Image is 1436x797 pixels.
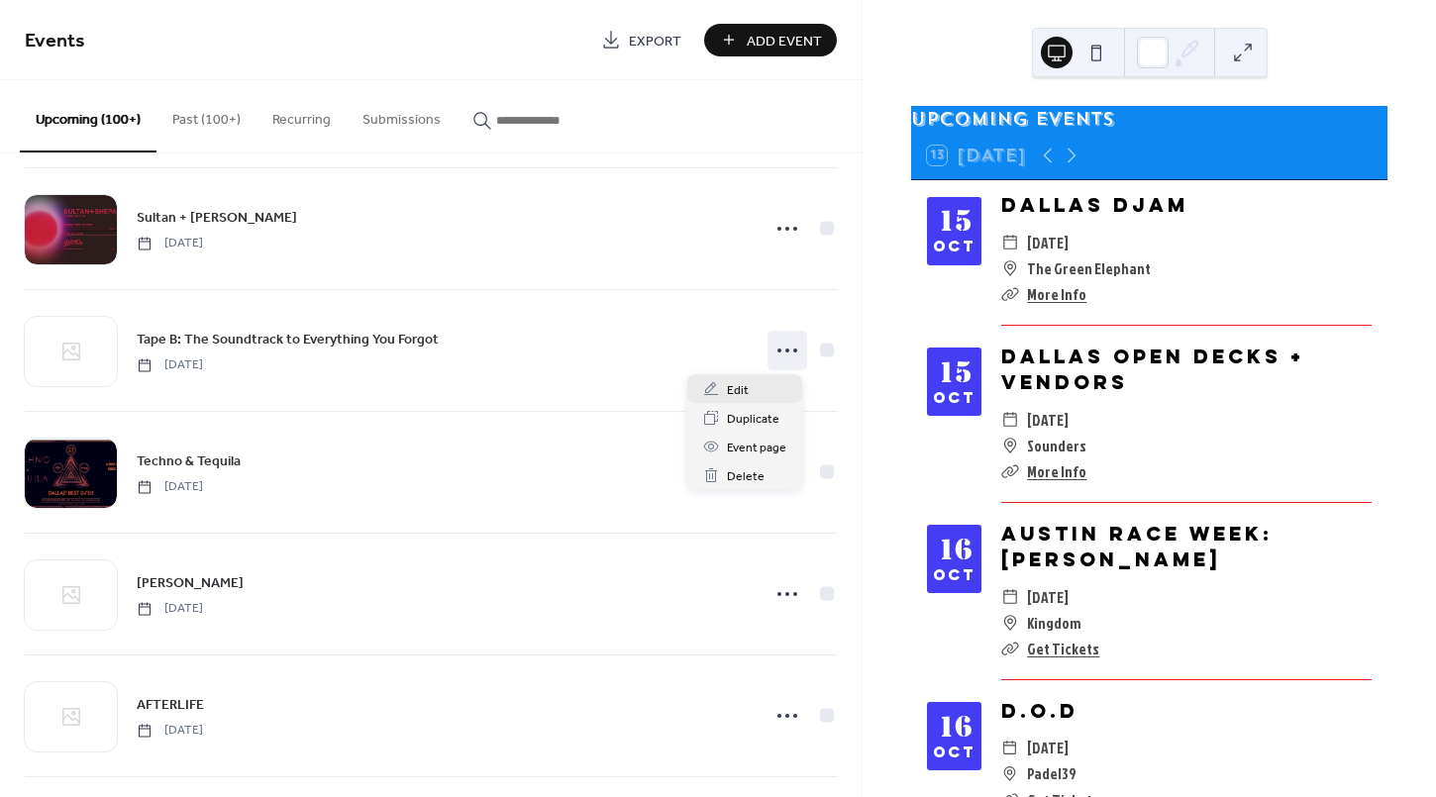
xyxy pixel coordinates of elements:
span: Event page [727,438,786,458]
div: Upcoming events [911,106,1387,132]
div: ​ [1001,458,1019,484]
div: ​ [1001,433,1019,458]
span: [PERSON_NAME] [137,573,244,594]
div: ​ [1001,407,1019,433]
div: 15 [938,359,972,387]
span: Sounders [1027,433,1086,458]
span: Kingdom [1027,610,1081,636]
span: Padel39 [1027,760,1077,786]
a: Tape B: The Soundtrack to Everything You Forgot [137,328,439,350]
a: AFTERLIFE [137,693,204,716]
span: [DATE] [1027,735,1069,760]
button: Submissions [347,80,457,150]
div: ​ [1001,735,1019,760]
span: Add Event [747,31,822,51]
a: Get Tickets [1027,638,1099,659]
button: Past (100+) [156,80,256,150]
span: Techno & Tequila [137,451,241,472]
span: Delete [727,466,765,487]
button: Recurring [256,80,347,150]
div: ​ [1001,584,1019,610]
div: ​ [1001,636,1019,661]
a: [PERSON_NAME] [137,571,244,594]
span: Events [25,22,85,60]
a: More Info [1027,460,1086,482]
a: Dallas DJam [1001,192,1188,217]
div: Oct [933,746,975,759]
button: Upcoming (100+) [20,80,156,152]
div: Oct [933,391,975,405]
div: 16 [938,537,972,564]
span: Tape B: The Soundtrack to Everything You Forgot [137,330,439,350]
a: More Info [1027,283,1086,305]
div: ​ [1001,610,1019,636]
a: Techno & Tequila [137,449,241,472]
span: [DATE] [137,235,203,252]
div: ​ [1001,255,1019,281]
div: ​ [1001,230,1019,255]
span: [DATE] [137,478,203,496]
div: Oct [933,240,975,253]
button: Add Event [704,24,837,56]
div: 16 [938,714,972,742]
a: Sultan + [PERSON_NAME] [137,206,297,229]
span: [DATE] [137,356,203,374]
a: Export [586,24,696,56]
a: Dallas Open Decks + Vendors [1001,344,1304,394]
a: D.O.D [1001,698,1078,723]
span: [DATE] [1027,584,1069,610]
span: [DATE] [1027,230,1069,255]
span: [DATE] [137,722,203,740]
div: ​ [1001,760,1019,786]
div: 15 [938,208,972,236]
span: Duplicate [727,409,779,430]
span: [DATE] [137,600,203,618]
a: Austin Race Week: [PERSON_NAME] [1001,521,1273,571]
div: Oct [933,568,975,582]
div: ​ [1001,281,1019,307]
span: Export [629,31,681,51]
span: AFTERLIFE [137,695,204,716]
span: Edit [727,380,749,401]
span: The Green Elephant [1027,255,1151,281]
span: [DATE] [1027,407,1069,433]
span: Sultan + [PERSON_NAME] [137,208,297,229]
